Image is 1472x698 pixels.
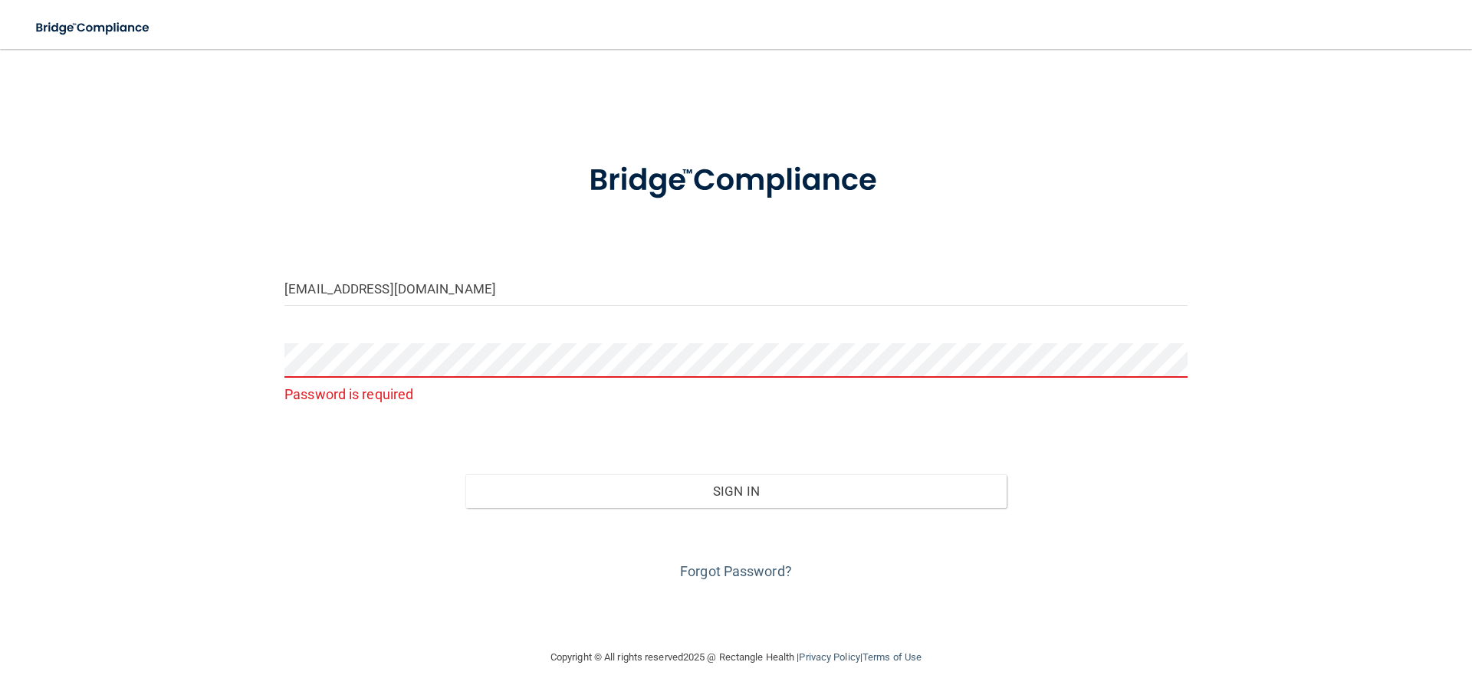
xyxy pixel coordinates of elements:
[799,651,859,663] a: Privacy Policy
[465,474,1007,508] button: Sign In
[284,382,1188,407] p: Password is required
[23,12,164,44] img: bridge_compliance_login_screen.278c3ca4.svg
[680,563,792,579] a: Forgot Password?
[456,633,1016,682] div: Copyright © All rights reserved 2025 @ Rectangle Health | |
[863,651,922,663] a: Terms of Use
[284,271,1188,306] input: Email
[557,141,915,221] img: bridge_compliance_login_screen.278c3ca4.svg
